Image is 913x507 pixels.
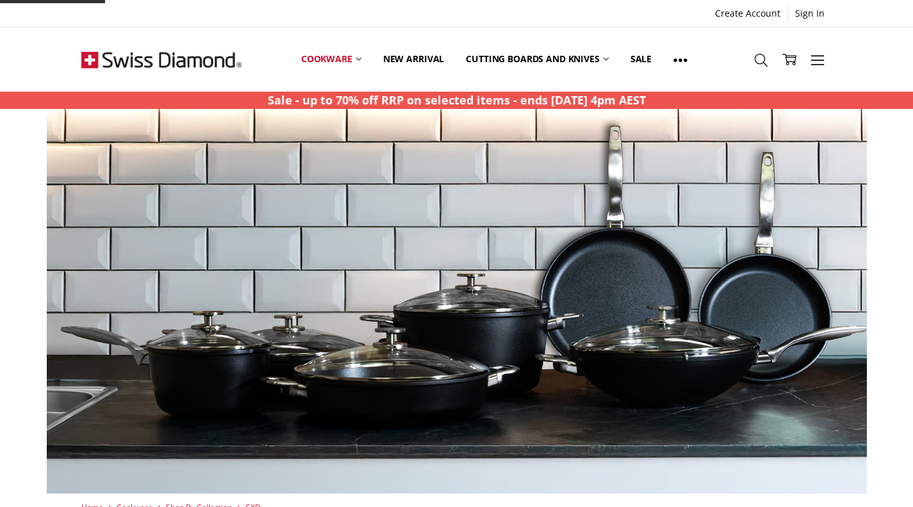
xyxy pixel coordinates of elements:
[708,4,787,22] a: Create Account
[662,31,698,88] a: Show All
[455,31,620,88] a: Cutting boards and knives
[290,31,372,88] a: Cookware
[372,31,455,88] a: New arrival
[268,92,646,108] strong: Sale - up to 70% off RRP on selected items - ends [DATE] 4pm AEST
[788,4,832,22] a: Sign In
[620,31,662,88] a: Sale
[81,28,242,92] img: Free Shipping On Every Order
